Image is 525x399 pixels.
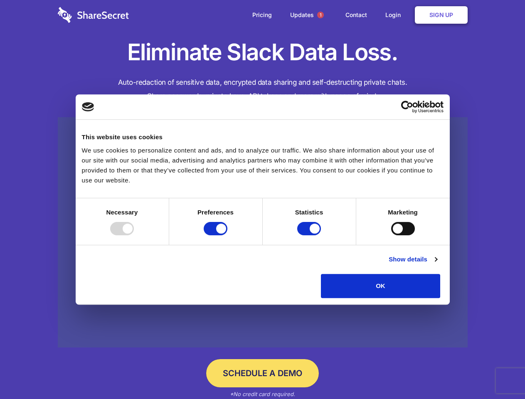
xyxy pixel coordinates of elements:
a: Login [377,2,413,28]
span: 1 [317,12,324,18]
strong: Preferences [197,209,234,216]
a: Show details [389,254,437,264]
em: *No credit card required. [230,391,295,397]
a: Wistia video thumbnail [58,117,468,348]
button: OK [321,274,440,298]
strong: Necessary [106,209,138,216]
strong: Marketing [388,209,418,216]
h1: Eliminate Slack Data Loss. [58,37,468,67]
a: Pricing [244,2,280,28]
a: Usercentrics Cookiebot - opens in a new window [371,101,444,113]
img: logo [82,102,94,111]
strong: Statistics [295,209,323,216]
h4: Auto-redaction of sensitive data, encrypted data sharing and self-destructing private chats. Shar... [58,76,468,103]
div: We use cookies to personalize content and ads, and to analyze our traffic. We also share informat... [82,145,444,185]
img: logo-wordmark-white-trans-d4663122ce5f474addd5e946df7df03e33cb6a1c49d2221995e7729f52c070b2.svg [58,7,129,23]
div: This website uses cookies [82,132,444,142]
a: Sign Up [415,6,468,24]
a: Schedule a Demo [206,359,319,387]
a: Contact [337,2,375,28]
